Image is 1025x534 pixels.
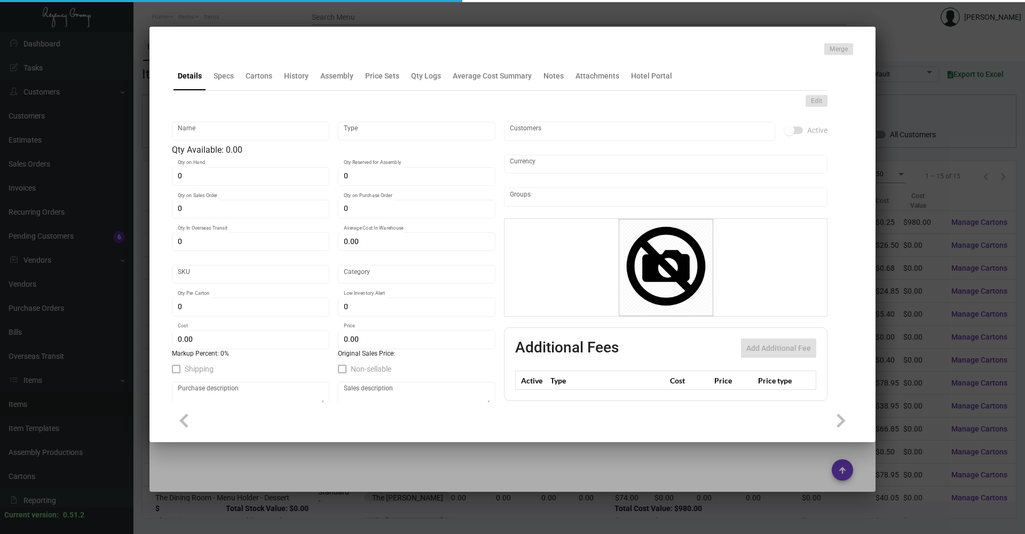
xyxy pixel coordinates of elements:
[712,371,755,390] th: Price
[515,339,619,358] h2: Additional Fees
[807,124,827,137] span: Active
[178,70,202,82] div: Details
[4,509,59,521] div: Current version:
[284,70,309,82] div: History
[63,509,84,521] div: 0.51.2
[741,339,816,358] button: Add Additional Fee
[811,97,822,106] span: Edit
[830,45,848,54] span: Merge
[746,344,811,352] span: Add Additional Fee
[365,70,399,82] div: Price Sets
[351,363,391,375] span: Non-sellable
[453,70,532,82] div: Average Cost Summary
[631,70,672,82] div: Hotel Portal
[824,43,853,55] button: Merge
[510,127,770,136] input: Add new..
[172,144,495,156] div: Qty Available: 0.00
[510,193,822,201] input: Add new..
[575,70,619,82] div: Attachments
[516,371,548,390] th: Active
[411,70,441,82] div: Qty Logs
[755,371,803,390] th: Price type
[320,70,353,82] div: Assembly
[667,371,711,390] th: Cost
[214,70,234,82] div: Specs
[185,363,214,375] span: Shipping
[806,95,827,107] button: Edit
[548,371,667,390] th: Type
[543,70,564,82] div: Notes
[246,70,272,82] div: Cartons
